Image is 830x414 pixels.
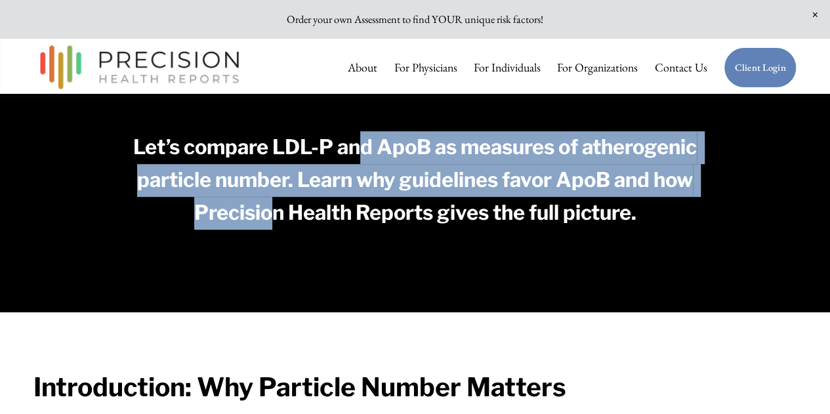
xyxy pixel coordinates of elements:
a: For Individuals [474,54,541,81]
span: For Organizations [557,56,638,79]
a: Client Login [724,47,797,89]
a: Contact Us [654,54,707,81]
a: About [348,54,377,81]
iframe: Chat Widget [764,351,830,414]
strong: Let’s compare LDL-P and ApoB as measures of atherogenic particle number. Learn why guidelines fav... [133,135,701,225]
img: Precision Health Reports [33,39,246,95]
strong: Introduction: Why Particle Number Matters [33,371,566,403]
a: For Physicians [394,54,457,81]
a: folder dropdown [557,54,638,81]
